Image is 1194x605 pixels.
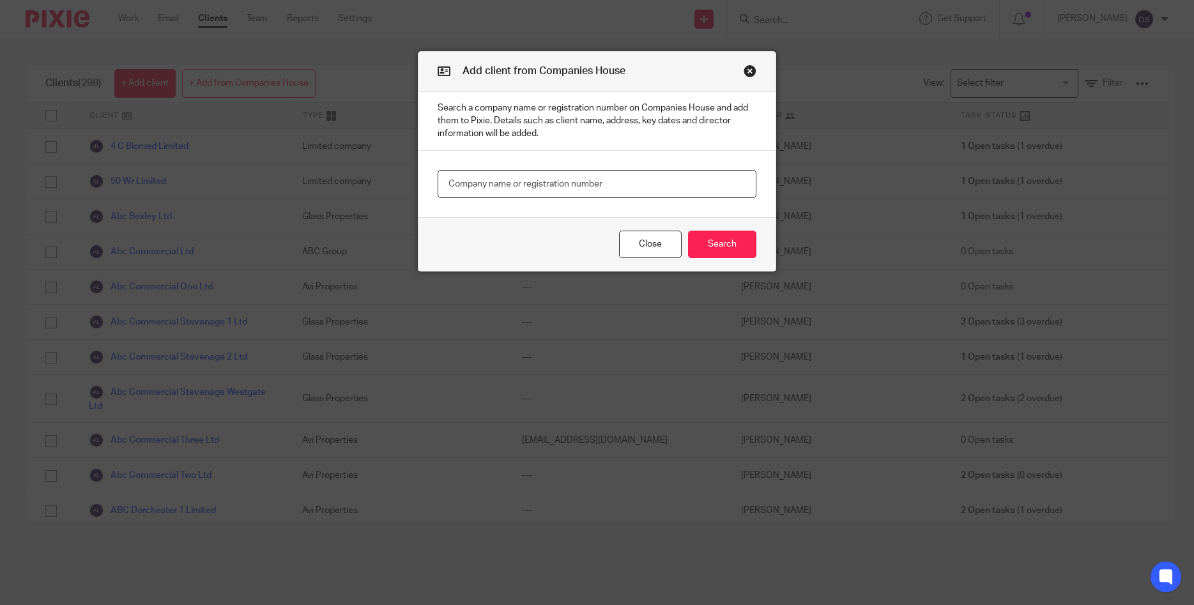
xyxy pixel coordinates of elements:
[418,92,776,151] p: Search a company name or registration number on Companies House and add them to Pixie. Details su...
[463,66,625,76] span: Add client from Companies House
[744,65,756,77] button: Close modal
[619,231,682,258] button: Close
[438,170,756,199] input: Company name or registration number
[688,231,756,258] button: Search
